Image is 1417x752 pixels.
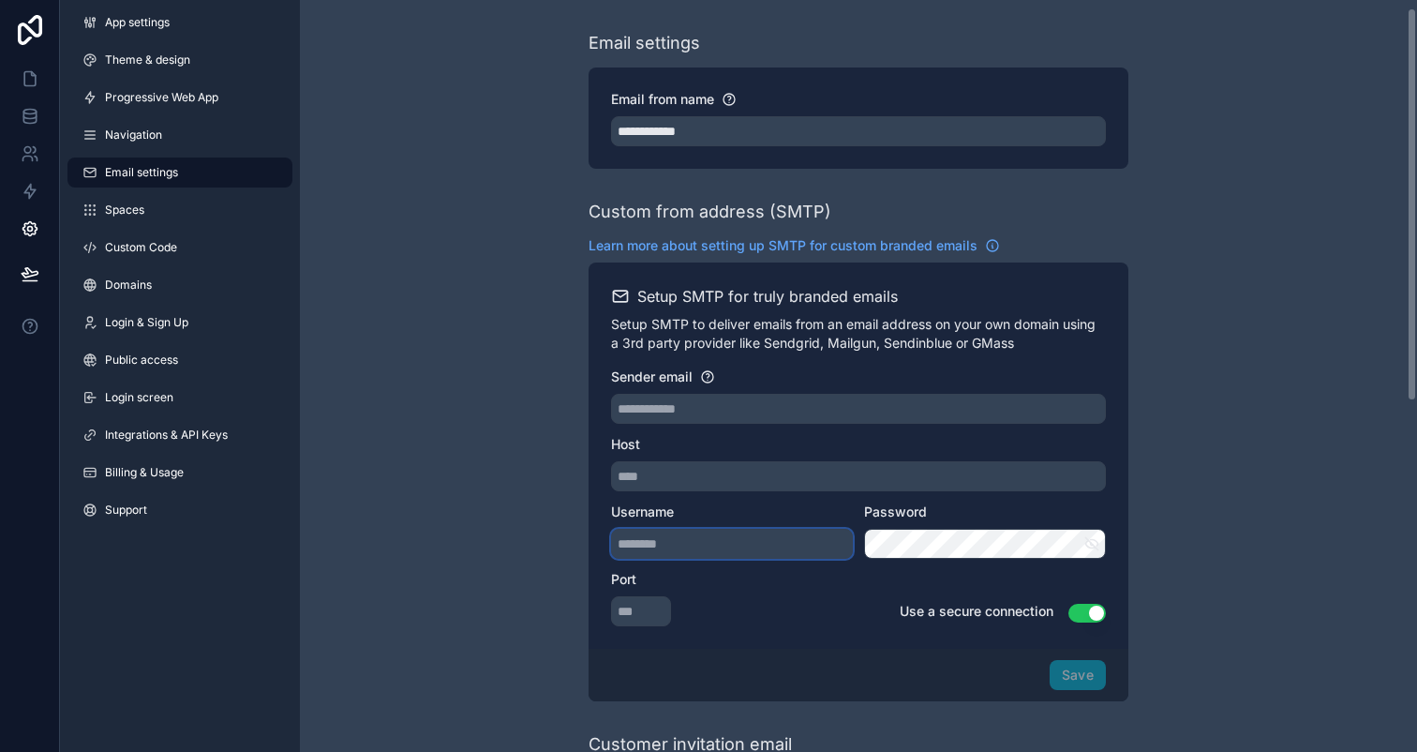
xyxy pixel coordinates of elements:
[105,15,170,30] span: App settings
[67,495,292,525] a: Support
[67,158,292,188] a: Email settings
[589,236,977,255] span: Learn more about setting up SMTP for custom branded emails
[105,390,173,405] span: Login screen
[105,240,177,255] span: Custom Code
[589,236,1000,255] a: Learn more about setting up SMTP for custom branded emails
[611,504,674,519] span: Username
[105,353,178,368] span: Public access
[67,420,292,450] a: Integrations & API Keys
[105,428,228,443] span: Integrations & API Keys
[67,8,292,38] a: App settings
[67,233,292,263] a: Custom Code
[105,53,190,68] span: Theme & design
[67,308,292,338] a: Login & Sign Up
[105,465,184,480] span: Billing & Usage
[105,278,152,293] span: Domains
[611,91,714,107] span: Email from name
[67,345,292,375] a: Public access
[105,203,144,218] span: Spaces
[611,368,693,384] span: Sender email
[611,571,636,587] span: Port
[67,120,292,150] a: Navigation
[105,90,218,105] span: Progressive Web App
[611,315,1106,353] p: Setup SMTP to deliver emails from an email address on your own domain using a 3rd party provider ...
[67,383,292,413] a: Login screen
[67,45,292,75] a: Theme & design
[637,285,898,308] h2: Setup SMTP for truly branded emails
[611,436,640,452] span: Host
[864,504,927,519] span: Password
[105,503,147,518] span: Support
[105,165,178,180] span: Email settings
[589,30,700,56] div: Email settings
[67,195,292,225] a: Spaces
[105,315,188,330] span: Login & Sign Up
[105,128,162,143] span: Navigation
[67,83,292,113] a: Progressive Web App
[589,199,831,225] div: Custom from address (SMTP)
[900,603,1053,619] span: Use a secure connection
[67,270,292,300] a: Domains
[67,458,292,488] a: Billing & Usage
